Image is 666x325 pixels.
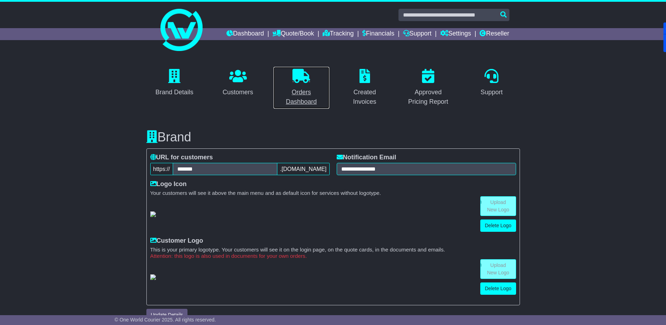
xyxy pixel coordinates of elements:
h3: Brand [146,130,520,144]
a: Upload New Logo [480,196,516,216]
label: Customer Logo [150,237,203,245]
a: Orders Dashboard [273,66,330,109]
a: Approved Pricing Report [400,66,456,109]
span: https:// [150,163,173,175]
button: Update Details [146,309,188,321]
a: Upload New Logo [480,259,516,279]
a: Dashboard [226,28,264,40]
div: Brand Details [156,88,193,97]
small: Your customers will see it above the main menu and as default icon for services without logotype. [150,190,516,196]
img: GetResellerIconLogo [150,211,156,217]
a: Quote/Book [272,28,314,40]
div: Support [481,88,503,97]
a: Settings [440,28,471,40]
a: Support [476,66,507,100]
a: Created Invoices [337,66,393,109]
a: Reseller [480,28,509,40]
small: Attention: this logo is also used in documents for your own orders. [150,253,516,259]
div: Approved Pricing Report [404,88,452,107]
a: Tracking [323,28,354,40]
label: Logo Icon [150,180,187,188]
label: Notification Email [337,154,396,161]
a: Delete Logo [480,282,516,295]
small: This is your primary logotype. Your customers will see it on the login page, on the quote cards, ... [150,247,516,253]
div: Created Invoices [341,88,389,107]
a: Delete Logo [480,219,516,232]
a: Financials [362,28,394,40]
span: © One World Courier 2025. All rights reserved. [114,317,216,323]
div: Customers [223,88,253,97]
div: Orders Dashboard [278,88,325,107]
label: URL for customers [150,154,213,161]
span: .[DOMAIN_NAME] [277,163,329,175]
a: Support [403,28,431,40]
img: GetCustomerLogo [150,274,156,280]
